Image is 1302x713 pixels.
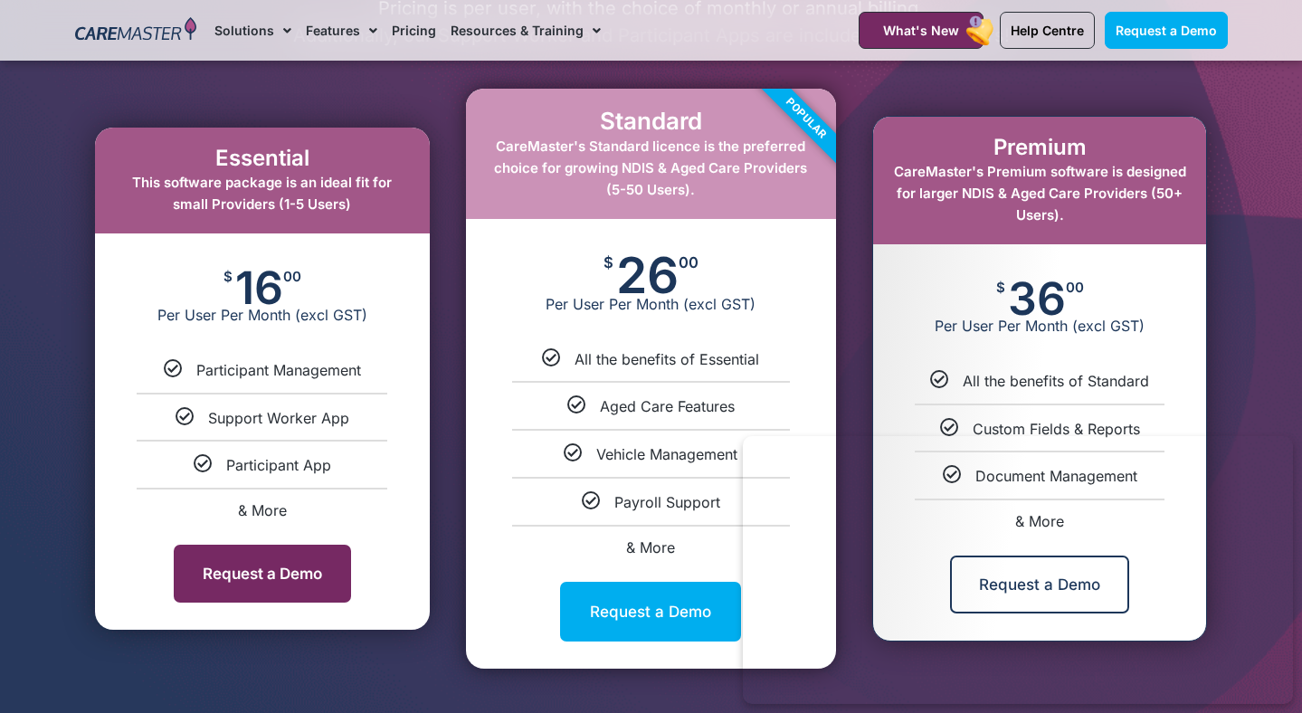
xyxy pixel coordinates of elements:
span: Request a Demo [1116,23,1217,38]
span: Per User Per Month (excl GST) [873,317,1206,335]
h2: Essential [113,146,412,172]
span: 00 [679,255,699,271]
span: Custom Fields & Reports [973,420,1140,438]
span: 00 [283,270,301,283]
span: Payroll Support [614,493,720,511]
span: 36 [1008,280,1066,317]
span: Support Worker App [208,409,349,427]
a: Request a Demo [560,582,741,642]
h2: Standard [484,107,819,135]
span: $ [223,270,233,283]
span: Help Centre [1011,23,1084,38]
span: & More [238,501,287,519]
span: CareMaster's Premium software is designed for larger NDIS & Aged Care Providers (50+ Users). [894,163,1186,223]
span: All the benefits of Standard [963,372,1149,390]
span: What's New [883,23,959,38]
span: 26 [616,255,679,295]
span: & More [626,538,675,556]
h2: Premium [891,135,1188,161]
div: Popular [703,15,909,222]
span: Participant App [226,456,331,474]
span: Aged Care Features [600,397,735,415]
a: Request a Demo [174,545,351,603]
span: Per User Per Month (excl GST) [95,306,430,324]
span: This software package is an ideal fit for small Providers (1-5 Users) [132,174,392,213]
span: 00 [1066,280,1084,294]
span: CareMaster's Standard licence is the preferred choice for growing NDIS & Aged Care Providers (5-5... [494,138,807,198]
span: All the benefits of Essential [575,350,759,368]
a: What's New [859,12,984,49]
span: $ [603,255,613,271]
img: CareMaster Logo [75,17,197,44]
a: Help Centre [1000,12,1095,49]
span: Participant Management [196,361,361,379]
span: 16 [235,270,283,306]
span: Vehicle Management [596,445,737,463]
iframe: Popup CTA [743,436,1293,704]
span: $ [996,280,1005,294]
span: Per User Per Month (excl GST) [466,295,837,313]
a: Request a Demo [1105,12,1228,49]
